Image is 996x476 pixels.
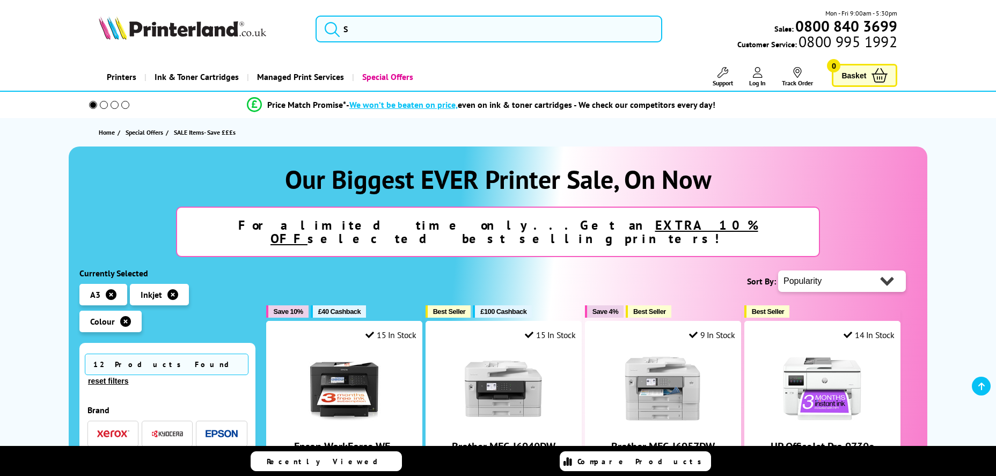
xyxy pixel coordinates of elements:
a: Brother MFC-J6957DW [622,420,703,431]
a: Home [99,127,118,138]
a: Track Order [782,67,813,87]
span: Best Seller [752,307,785,316]
span: Save 10% [274,307,303,316]
span: Log In [749,79,766,87]
span: Compare Products [577,457,707,466]
span: Inkjet [141,289,162,300]
span: Special Offers [126,127,163,138]
span: Recently Viewed [267,457,389,466]
div: 9 In Stock [689,329,735,340]
a: Log In [749,67,766,87]
span: Basket [841,68,866,83]
img: HP OfficeJet Pro 9730e [782,348,862,429]
button: Save 4% [585,305,624,318]
span: Mon - Fri 9:00am - 5:30pm [825,8,897,18]
a: Brother MFC-J6940DW [452,440,555,453]
b: 0800 840 3699 [795,16,897,36]
span: Sales: [774,24,794,34]
span: Price Match Promise* [267,99,346,110]
a: Special Offers [352,63,421,91]
a: Special Offers [126,127,166,138]
span: We won’t be beaten on price, [349,99,458,110]
img: Printerland Logo [99,16,266,40]
span: A3 [90,289,100,300]
a: HP OfficeJet Pro 9730e [771,440,874,453]
a: Brother MFC-J6940DW [463,420,544,431]
button: Epson [202,427,241,441]
u: EXTRA 10% OFF [270,217,758,247]
button: £100 Cashback [473,305,532,318]
span: Support [713,79,733,87]
div: Currently Selected [79,268,255,279]
div: 15 In Stock [365,329,416,340]
a: Epson WorkForce WF-7840DTWF [304,420,384,431]
span: Best Seller [633,307,666,316]
a: Basket 0 [832,64,897,87]
button: Best Seller [626,305,671,318]
button: Best Seller [426,305,471,318]
strong: For a limited time only...Get an selected best selling printers! [238,217,758,247]
a: Printers [99,63,144,91]
img: Epson WorkForce WF-7840DTWF [304,348,384,429]
button: Best Seller [744,305,790,318]
span: Best Seller [433,307,466,316]
button: £40 Cashback [311,305,366,318]
span: 0800 995 1992 [797,36,897,47]
a: Managed Print Services [247,63,352,91]
img: Brother MFC-J6940DW [463,348,544,429]
div: Brand [87,405,247,415]
a: Support [713,67,733,87]
img: Kyocera [151,430,184,438]
div: 14 In Stock [844,329,894,340]
button: Kyocera [148,427,187,441]
a: Brother MFC-J6957DW [611,440,715,453]
a: Printerland Logo [99,16,302,42]
span: Colour [90,316,115,327]
button: reset filters [85,376,131,386]
span: Save 4% [592,307,618,316]
img: Epson [206,430,238,438]
div: 15 In Stock [525,329,575,340]
span: 0 [827,59,840,72]
span: SALE Items- Save £££s [174,128,236,136]
input: S [316,16,662,42]
a: Compare Products [560,451,711,471]
a: HP OfficeJet Pro 9730e [782,420,862,431]
img: Brother MFC-J6957DW [622,348,703,429]
div: - even on ink & toner cartridges - We check our competitors every day! [346,99,715,110]
a: Recently Viewed [251,451,402,471]
span: 12 Products Found [85,354,248,375]
span: Sort By: [747,276,776,287]
span: £100 Cashback [480,307,526,316]
span: Customer Service: [737,36,897,49]
span: Ink & Toner Cartridges [155,63,239,91]
button: Xerox [94,427,133,441]
img: Xerox [97,430,129,437]
a: 0800 840 3699 [794,21,897,31]
h1: Our Biggest EVER Printer Sale, On Now [79,163,917,196]
a: Ink & Toner Cartridges [144,63,247,91]
a: Epson WorkForce WF-7840DTWF [294,440,394,467]
button: Save 10% [266,305,309,318]
span: £40 Cashback [318,307,361,316]
li: modal_Promise [74,96,888,114]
